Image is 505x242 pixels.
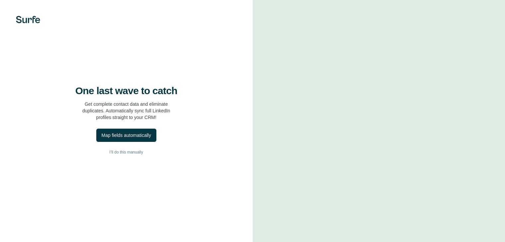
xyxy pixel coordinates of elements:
p: Get complete contact data and eliminate duplicates. Automatically sync full LinkedIn profiles str... [82,101,170,121]
img: Surfe's logo [16,16,40,23]
button: I’ll do this manually [13,147,239,157]
h4: One last wave to catch [75,85,177,97]
div: Map fields automatically [102,132,151,139]
span: I’ll do this manually [110,149,143,155]
button: Map fields automatically [96,129,156,142]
